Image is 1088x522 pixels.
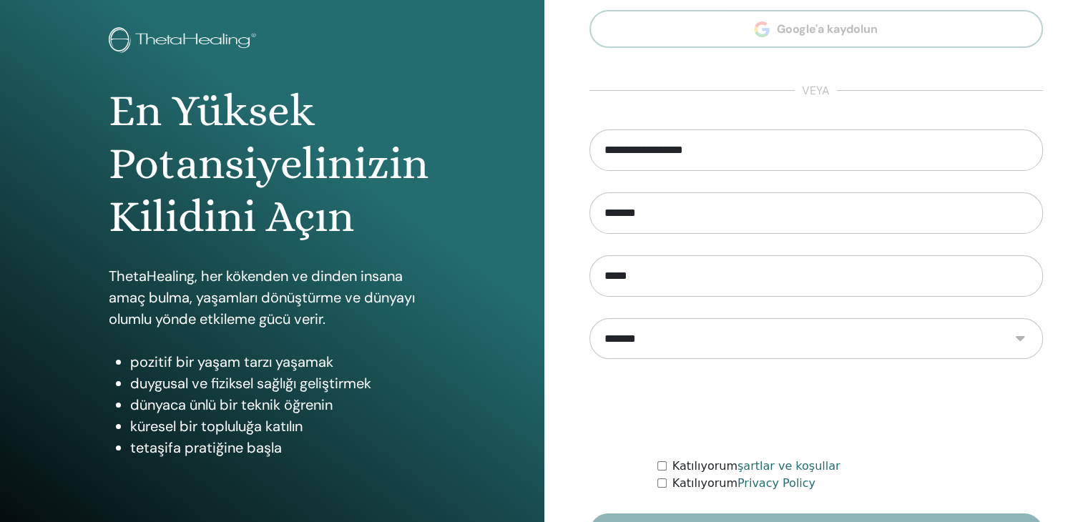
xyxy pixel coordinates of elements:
[130,351,436,373] li: pozitif bir yaşam tarzı yaşamak
[130,373,436,394] li: duygusal ve fiziksel sağlığı geliştirmek
[109,265,436,330] p: ThetaHealing, her kökenden ve dinden insana amaç bulma, yaşamları dönüştürme ve dünyayı olumlu yö...
[737,459,840,473] a: şartlar ve koşullar
[130,437,436,458] li: tetaşifa pratiğine başla
[109,84,436,244] h1: En Yüksek Potansiyelinizin Kilidini Açın
[707,380,925,436] iframe: reCAPTCHA
[672,458,840,475] label: Katılıyorum
[737,476,815,490] a: Privacy Policy
[130,394,436,415] li: dünyaca ünlü bir teknik öğrenin
[795,82,837,99] span: veya
[130,415,436,437] li: küresel bir topluluğa katılın
[672,475,815,492] label: Katılıyorum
